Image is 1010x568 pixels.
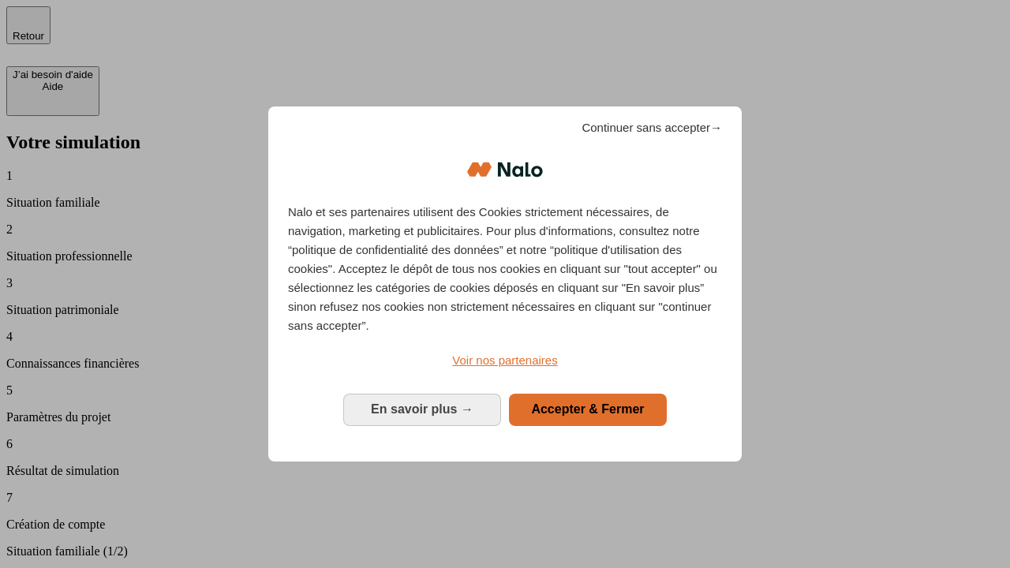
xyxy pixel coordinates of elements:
span: Accepter & Fermer [531,402,644,416]
div: Bienvenue chez Nalo Gestion du consentement [268,106,742,461]
span: En savoir plus → [371,402,473,416]
span: Continuer sans accepter→ [582,118,722,137]
button: Accepter & Fermer: Accepter notre traitement des données et fermer [509,394,667,425]
p: Nalo et ses partenaires utilisent des Cookies strictement nécessaires, de navigation, marketing e... [288,203,722,335]
img: Logo [467,146,543,193]
a: Voir nos partenaires [288,351,722,370]
button: En savoir plus: Configurer vos consentements [343,394,501,425]
span: Voir nos partenaires [452,353,557,367]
